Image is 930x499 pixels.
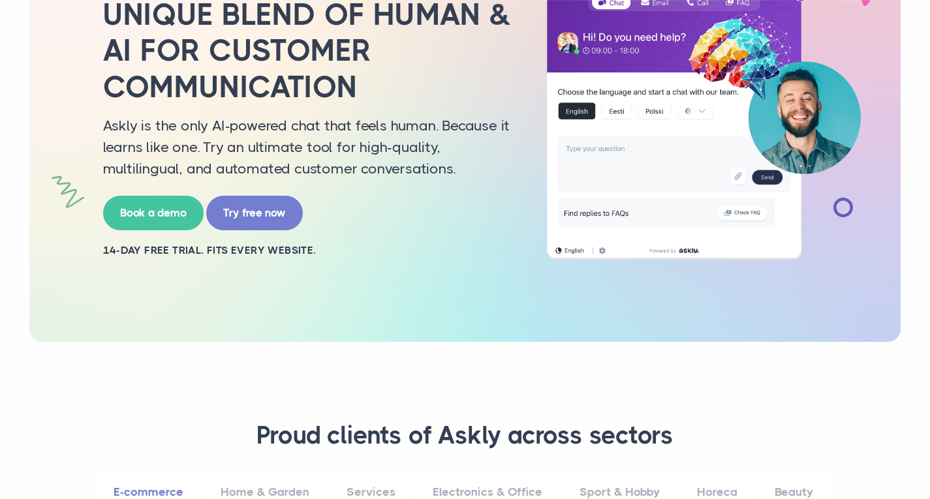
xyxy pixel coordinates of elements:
p: Askly is the only AI-powered chat that feels human. Because it learns like one. Try an ultimate t... [103,115,514,179]
h2: 14-day free trial. Fits every website. [103,243,514,258]
a: Try free now [206,196,303,230]
h3: Proud clients of Askly across sectors [61,420,870,451]
a: Book a demo [103,196,204,230]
